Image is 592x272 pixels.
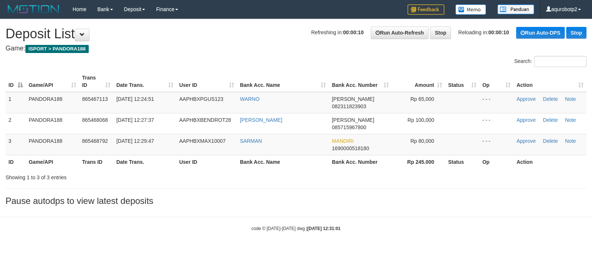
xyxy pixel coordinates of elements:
td: 3 [6,134,26,155]
th: Game/API [26,155,79,169]
th: Trans ID: activate to sort column ascending [79,71,113,92]
th: Game/API: activate to sort column ascending [26,71,79,92]
td: - - - [479,113,514,134]
a: Delete [543,138,558,144]
span: Rp 100,000 [408,117,434,123]
span: Rp 80,000 [410,138,434,144]
img: Button%20Memo.svg [455,4,486,15]
th: User ID: activate to sort column ascending [176,71,237,92]
span: AAPHBXMAX10007 [179,138,226,144]
a: [PERSON_NAME] [240,117,282,123]
a: Run Auto-DPS [516,27,565,39]
strong: 00:00:10 [343,29,364,35]
a: Note [565,138,576,144]
th: ID [6,155,26,169]
img: panduan.png [497,4,534,14]
h1: Deposit List [6,27,586,41]
a: Run Auto-Refresh [371,27,429,39]
td: 1 [6,92,26,113]
a: Note [565,96,576,102]
th: Bank Acc. Number [329,155,392,169]
div: Showing 1 to 3 of 3 entries [6,171,241,181]
input: Search: [534,56,586,67]
span: 865468792 [82,138,108,144]
span: [DATE] 12:27:37 [116,117,154,123]
a: WARNO [240,96,260,102]
span: ISPORT > PANDORA188 [25,45,89,53]
a: Delete [543,96,558,102]
td: PANDORA188 [26,92,79,113]
small: code © [DATE]-[DATE] dwg | [251,226,341,231]
span: Refreshing in: [311,29,363,35]
span: 865468068 [82,117,108,123]
th: Status: activate to sort column ascending [445,71,479,92]
a: Approve [517,117,536,123]
span: Copy 085715967800 to clipboard [332,124,366,130]
th: Trans ID [79,155,113,169]
img: Feedback.jpg [408,4,444,15]
span: [PERSON_NAME] [332,96,374,102]
td: PANDORA188 [26,134,79,155]
span: AAPHBXPGUS123 [179,96,223,102]
strong: 00:00:10 [489,29,509,35]
th: User ID [176,155,237,169]
strong: [DATE] 12:31:01 [307,226,341,231]
span: Rp 65,000 [410,96,434,102]
img: MOTION_logo.png [6,4,61,15]
span: MANDIRI [332,138,353,144]
span: Copy 082311823903 to clipboard [332,103,366,109]
h3: Pause autodps to view latest deposits [6,196,586,206]
th: Op: activate to sort column ascending [479,71,514,92]
label: Search: [514,56,586,67]
th: Date Trans. [113,155,176,169]
th: Bank Acc. Name [237,155,329,169]
th: Action: activate to sort column ascending [514,71,586,92]
a: SARMAN [240,138,262,144]
td: 2 [6,113,26,134]
th: Rp 245.000 [392,155,445,169]
span: Reloading in: [458,29,509,35]
span: AAPHBXBENDROT28 [179,117,231,123]
a: Approve [517,138,536,144]
h4: Game: [6,45,586,52]
td: PANDORA188 [26,113,79,134]
span: Copy 1690000518180 to clipboard [332,145,369,151]
a: Stop [430,27,451,39]
span: [PERSON_NAME] [332,117,374,123]
span: 865467113 [82,96,108,102]
a: Note [565,117,576,123]
th: Bank Acc. Name: activate to sort column ascending [237,71,329,92]
th: Action [514,155,586,169]
th: Status [445,155,479,169]
a: Stop [566,27,586,39]
th: Bank Acc. Number: activate to sort column ascending [329,71,392,92]
th: Date Trans.: activate to sort column ascending [113,71,176,92]
a: Delete [543,117,558,123]
td: - - - [479,92,514,113]
a: Approve [517,96,536,102]
th: ID: activate to sort column descending [6,71,26,92]
span: [DATE] 12:24:51 [116,96,154,102]
th: Amount: activate to sort column ascending [392,71,445,92]
td: - - - [479,134,514,155]
span: [DATE] 12:29:47 [116,138,154,144]
th: Op [479,155,514,169]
